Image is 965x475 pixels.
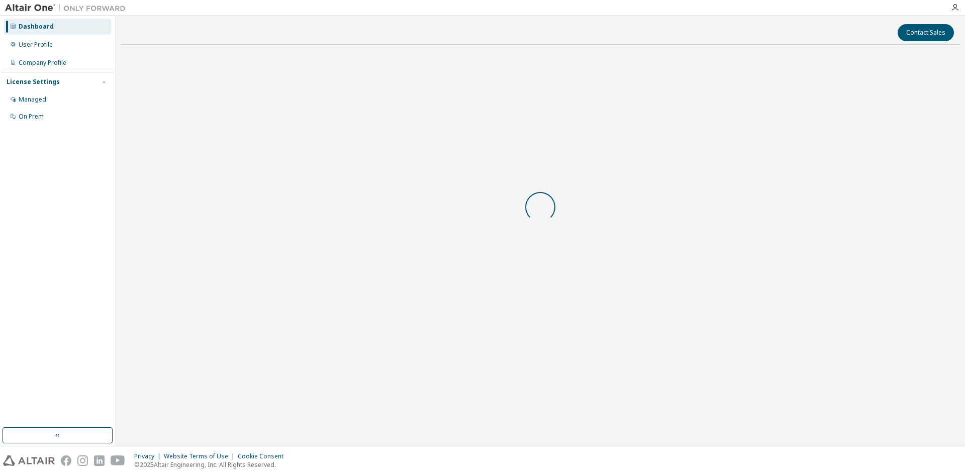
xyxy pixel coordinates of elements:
img: linkedin.svg [94,455,105,466]
img: youtube.svg [111,455,125,466]
img: facebook.svg [61,455,71,466]
div: Managed [19,96,46,104]
img: instagram.svg [77,455,88,466]
div: Website Terms of Use [164,452,238,460]
button: Contact Sales [898,24,954,41]
img: Altair One [5,3,131,13]
img: altair_logo.svg [3,455,55,466]
div: Privacy [134,452,164,460]
div: On Prem [19,113,44,121]
div: Dashboard [19,23,54,31]
div: License Settings [7,78,60,86]
div: Company Profile [19,59,66,67]
div: Cookie Consent [238,452,289,460]
div: User Profile [19,41,53,49]
p: © 2025 Altair Engineering, Inc. All Rights Reserved. [134,460,289,469]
